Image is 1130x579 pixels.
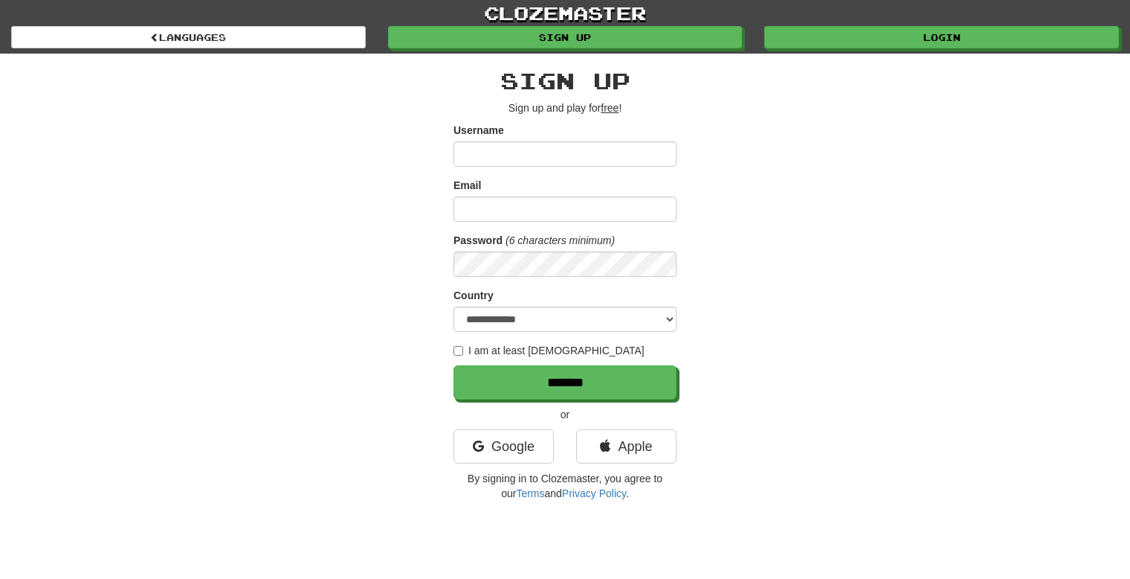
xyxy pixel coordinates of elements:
[453,288,494,303] label: Country
[453,471,677,501] p: By signing in to Clozemaster, you agree to our and .
[388,26,743,48] a: Sign up
[506,234,615,246] em: (6 characters minimum)
[601,102,619,114] u: free
[576,429,677,464] a: Apple
[453,343,645,358] label: I am at least [DEMOGRAPHIC_DATA]
[453,346,463,356] input: I am at least [DEMOGRAPHIC_DATA]
[764,26,1119,48] a: Login
[453,123,504,138] label: Username
[453,407,677,422] p: or
[453,429,554,464] a: Google
[11,26,366,48] a: Languages
[562,487,626,499] a: Privacy Policy
[516,487,544,499] a: Terms
[453,100,677,115] p: Sign up and play for !
[453,233,503,248] label: Password
[453,68,677,93] h2: Sign up
[453,178,481,193] label: Email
